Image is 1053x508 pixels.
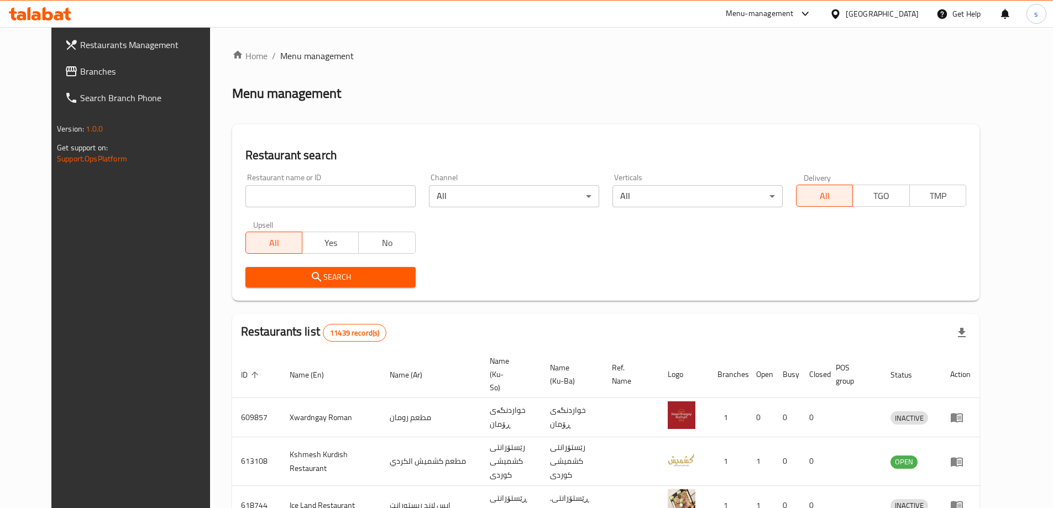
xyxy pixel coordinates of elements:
[381,398,481,437] td: مطعم رومان
[381,437,481,486] td: مطعم كشميش الكردي
[281,437,381,486] td: Kshmesh Kurdish Restaurant
[541,437,603,486] td: رێستۆرانتی کشمیشى كوردى
[245,267,416,287] button: Search
[390,368,437,381] span: Name (Ar)
[804,174,831,181] label: Delivery
[709,398,747,437] td: 1
[726,7,794,20] div: Menu-management
[668,446,695,473] img: Kshmesh Kurdish Restaurant
[280,49,354,62] span: Menu management
[245,147,966,164] h2: Restaurant search
[909,185,966,207] button: TMP
[659,351,709,398] th: Logo
[709,351,747,398] th: Branches
[774,437,800,486] td: 0
[323,328,386,338] span: 11439 record(s)
[56,85,227,111] a: Search Branch Phone
[914,188,962,204] span: TMP
[774,398,800,437] td: 0
[57,151,127,166] a: Support.OpsPlatform
[86,122,103,136] span: 1.0.0
[232,437,281,486] td: 613108
[1034,8,1038,20] span: s
[307,235,354,251] span: Yes
[950,411,971,424] div: Menu
[56,32,227,58] a: Restaurants Management
[800,351,827,398] th: Closed
[232,85,341,102] h2: Menu management
[774,351,800,398] th: Busy
[612,185,783,207] div: All
[241,323,387,342] h2: Restaurants list
[550,361,590,387] span: Name (Ku-Ba)
[80,65,218,78] span: Branches
[541,398,603,437] td: خواردنگەی ڕۆمان
[481,398,541,437] td: خواردنگەی ڕۆمان
[890,455,918,469] div: OPEN
[949,320,975,346] div: Export file
[846,8,919,20] div: [GEOGRAPHIC_DATA]
[800,437,827,486] td: 0
[232,398,281,437] td: 609857
[490,354,528,394] span: Name (Ku-So)
[80,91,218,104] span: Search Branch Phone
[245,185,416,207] input: Search for restaurant name or ID..
[250,235,298,251] span: All
[57,122,84,136] span: Version:
[254,270,407,284] span: Search
[302,232,359,254] button: Yes
[56,58,227,85] a: Branches
[890,368,926,381] span: Status
[253,221,274,228] label: Upsell
[890,455,918,468] span: OPEN
[57,140,108,155] span: Get support on:
[800,398,827,437] td: 0
[709,437,747,486] td: 1
[245,232,302,254] button: All
[668,401,695,429] img: Xwardngay Roman
[241,368,262,381] span: ID
[481,437,541,486] td: رێستۆرانتی کشمیشى كوردى
[281,398,381,437] td: Xwardngay Roman
[890,411,928,425] div: INACTIVE
[363,235,411,251] span: No
[232,49,268,62] a: Home
[950,455,971,468] div: Menu
[890,412,928,425] span: INACTIVE
[272,49,276,62] li: /
[80,38,218,51] span: Restaurants Management
[747,398,774,437] td: 0
[290,368,338,381] span: Name (En)
[747,437,774,486] td: 1
[232,49,979,62] nav: breadcrumb
[801,188,848,204] span: All
[796,185,853,207] button: All
[836,361,868,387] span: POS group
[429,185,599,207] div: All
[323,324,386,342] div: Total records count
[747,351,774,398] th: Open
[852,185,909,207] button: TGO
[612,361,646,387] span: Ref. Name
[857,188,905,204] span: TGO
[358,232,415,254] button: No
[941,351,979,398] th: Action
